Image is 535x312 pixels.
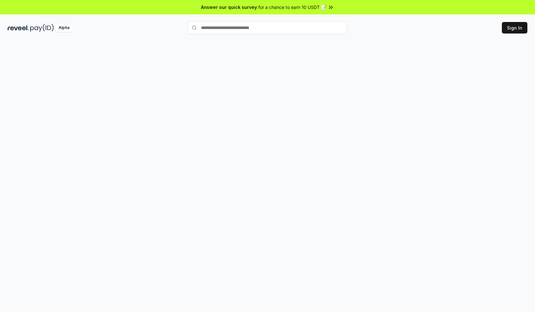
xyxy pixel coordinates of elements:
[258,4,326,11] span: for a chance to earn 10 USDT 📝
[55,24,73,32] div: Alpha
[201,4,257,11] span: Answer our quick survey
[30,24,54,32] img: pay_id
[502,22,527,33] button: Sign In
[8,24,29,32] img: reveel_dark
